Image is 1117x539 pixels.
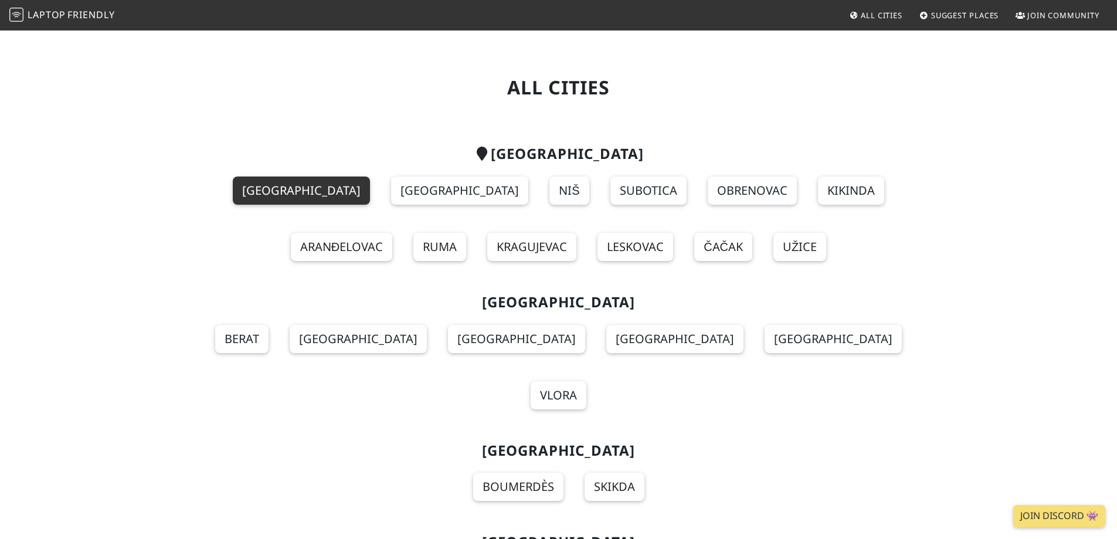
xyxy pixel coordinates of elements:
[606,325,743,353] a: [GEOGRAPHIC_DATA]
[67,8,114,21] span: Friendly
[773,233,826,261] a: Užice
[915,5,1004,26] a: Suggest Places
[708,177,797,205] a: Obrenovac
[861,10,902,21] span: All Cities
[413,233,466,261] a: Ruma
[844,5,907,26] a: All Cities
[9,5,115,26] a: LaptopFriendly LaptopFriendly
[9,8,23,22] img: LaptopFriendly
[215,325,269,353] a: Berat
[765,325,902,353] a: [GEOGRAPHIC_DATA]
[1013,505,1105,527] a: Join Discord 👾
[1011,5,1104,26] a: Join Community
[179,442,939,459] h2: [GEOGRAPHIC_DATA]
[531,381,586,409] a: Vlora
[585,473,644,501] a: Skikda
[1027,10,1099,21] span: Join Community
[28,8,66,21] span: Laptop
[291,233,392,261] a: Aranđelovac
[179,294,939,311] h2: [GEOGRAPHIC_DATA]
[931,10,999,21] span: Suggest Places
[179,76,939,99] h1: All Cities
[448,325,585,353] a: [GEOGRAPHIC_DATA]
[597,233,673,261] a: Leskovac
[233,177,370,205] a: [GEOGRAPHIC_DATA]
[290,325,427,353] a: [GEOGRAPHIC_DATA]
[473,473,563,501] a: Boumerdès
[818,177,884,205] a: Kikinda
[179,145,939,162] h2: [GEOGRAPHIC_DATA]
[487,233,576,261] a: Kragujevac
[549,177,589,205] a: Niš
[610,177,687,205] a: Subotica
[391,177,528,205] a: [GEOGRAPHIC_DATA]
[694,233,752,261] a: Čačak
